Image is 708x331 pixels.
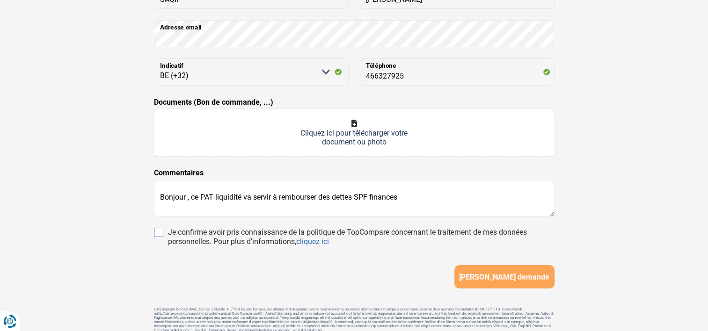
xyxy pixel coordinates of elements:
a: cliquez ici [296,237,329,246]
label: Commentaires [154,167,204,179]
label: Documents (Bon de commande, ...) [154,97,273,108]
span: [PERSON_NAME] demande [459,273,549,281]
div: Je confirme avoir pris connaissance de la politique de TopCompare concernant le traitement de mes... [168,228,555,246]
button: [PERSON_NAME] demande [454,265,555,288]
select: Indicatif [154,58,349,86]
input: 401020304 [360,58,555,86]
